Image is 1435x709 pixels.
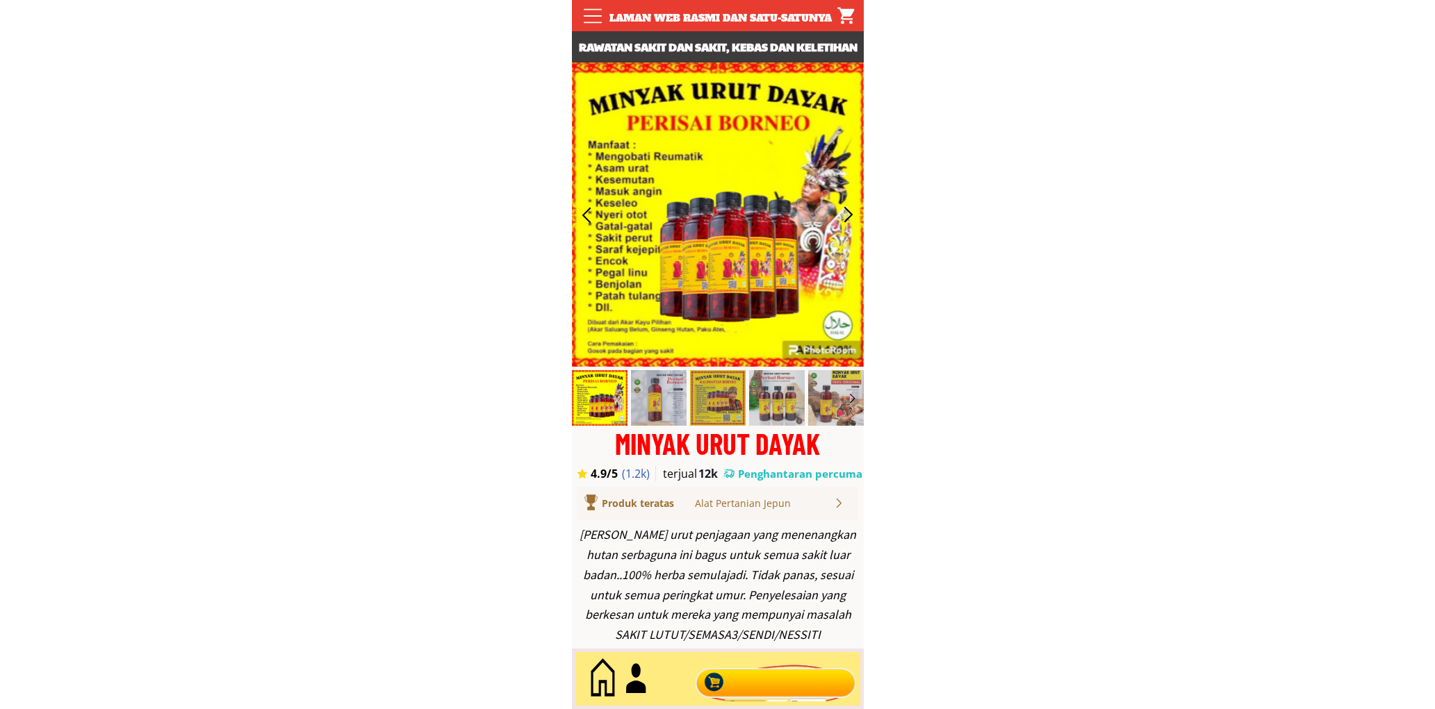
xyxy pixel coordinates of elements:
div: Laman web rasmi dan satu-satunya [602,10,839,26]
h3: terjual [663,466,710,481]
h3: Penghantaran percuma [738,467,863,481]
h3: 12k [698,466,722,481]
h3: Rawatan sakit dan sakit, kebas dan keletihan [572,38,864,56]
h3: 4.9/5 [591,466,630,481]
h3: (1.2k) [622,466,657,481]
div: Alat Pertanian Jepun [695,496,833,511]
div: [PERSON_NAME] urut penjagaan yang menenangkan hutan serbaguna ini bagus untuk semua sakit luar ba... [579,525,857,645]
div: Produk teratas [602,496,714,511]
div: MINYAK URUT DAYAK [572,429,864,458]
